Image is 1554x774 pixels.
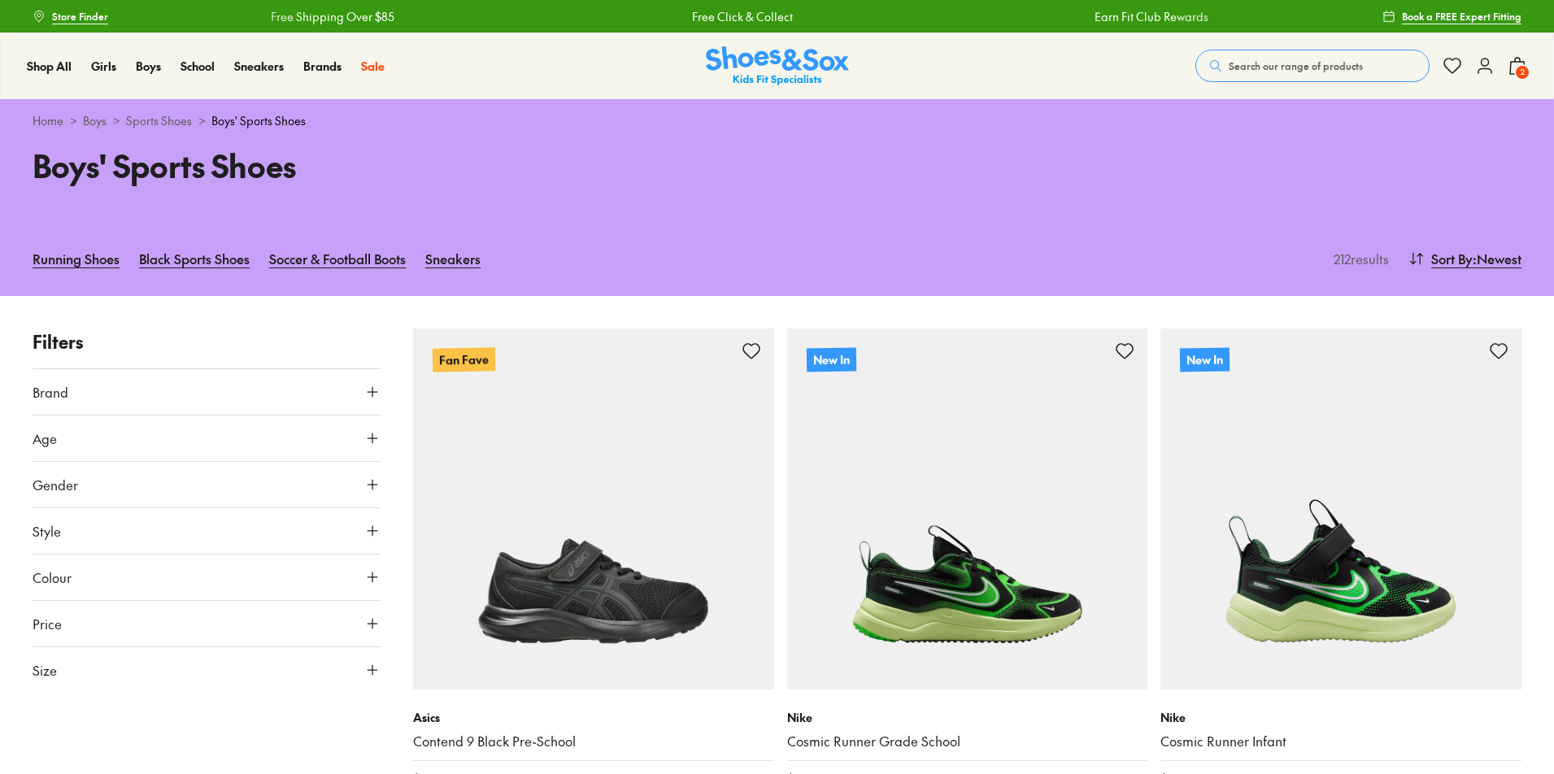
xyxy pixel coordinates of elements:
[267,8,390,25] a: Free Shipping Over $85
[413,733,774,750] a: Contend 9 Black Pre-School
[136,58,161,74] span: Boys
[33,601,381,646] button: Price
[1195,50,1430,82] button: Search our range of products
[361,58,385,74] span: Sale
[136,58,161,75] a: Boys
[33,241,120,276] a: Running Shoes
[361,58,385,75] a: Sale
[27,58,72,75] a: Shop All
[1508,48,1527,84] button: 2
[706,46,849,86] img: SNS_Logo_Responsive.svg
[413,328,774,689] a: Fan Fave
[1160,733,1521,750] a: Cosmic Runner Infant
[706,46,849,86] a: Shoes & Sox
[52,9,108,24] span: Store Finder
[1408,241,1521,276] button: Sort By:Newest
[33,382,68,402] span: Brand
[687,8,788,25] a: Free Click & Collect
[33,521,61,541] span: Style
[16,665,81,725] iframe: Gorgias live chat messenger
[1327,249,1389,268] p: 212 results
[33,614,62,633] span: Price
[1431,249,1473,268] span: Sort By
[1402,9,1521,24] span: Book a FREE Expert Fitting
[787,733,1148,750] a: Cosmic Runner Grade School
[269,241,406,276] a: Soccer & Football Boots
[303,58,342,74] span: Brands
[1229,59,1363,73] span: Search our range of products
[27,58,72,74] span: Shop All
[1382,2,1521,31] a: Book a FREE Expert Fitting
[33,328,381,355] p: Filters
[33,2,108,31] a: Store Finder
[91,58,116,75] a: Girls
[211,112,306,129] span: Boys' Sports Shoes
[181,58,215,75] a: School
[1160,328,1521,689] a: New In
[33,415,381,461] button: Age
[1514,64,1530,80] span: 2
[303,58,342,75] a: Brands
[1090,8,1204,25] a: Earn Fit Club Rewards
[234,58,284,74] span: Sneakers
[33,567,72,587] span: Colour
[425,241,481,276] a: Sneakers
[126,112,192,129] a: Sports Shoes
[33,142,758,189] h1: Boys' Sports Shoes
[91,58,116,74] span: Girls
[787,709,1148,726] p: Nike
[1473,249,1521,268] span: : Newest
[413,709,774,726] p: Asics
[1160,709,1521,726] p: Nike
[181,58,215,74] span: School
[33,369,381,415] button: Brand
[33,660,57,680] span: Size
[33,554,381,600] button: Colour
[83,112,107,129] a: Boys
[33,112,1521,129] div: > > >
[33,428,57,448] span: Age
[787,328,1148,689] a: New In
[33,462,381,507] button: Gender
[433,347,495,372] p: Fan Fave
[806,347,855,372] p: New In
[1180,347,1230,372] p: New In
[33,508,381,554] button: Style
[33,647,381,693] button: Size
[33,112,63,129] a: Home
[234,58,284,75] a: Sneakers
[139,241,250,276] a: Black Sports Shoes
[33,475,78,494] span: Gender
